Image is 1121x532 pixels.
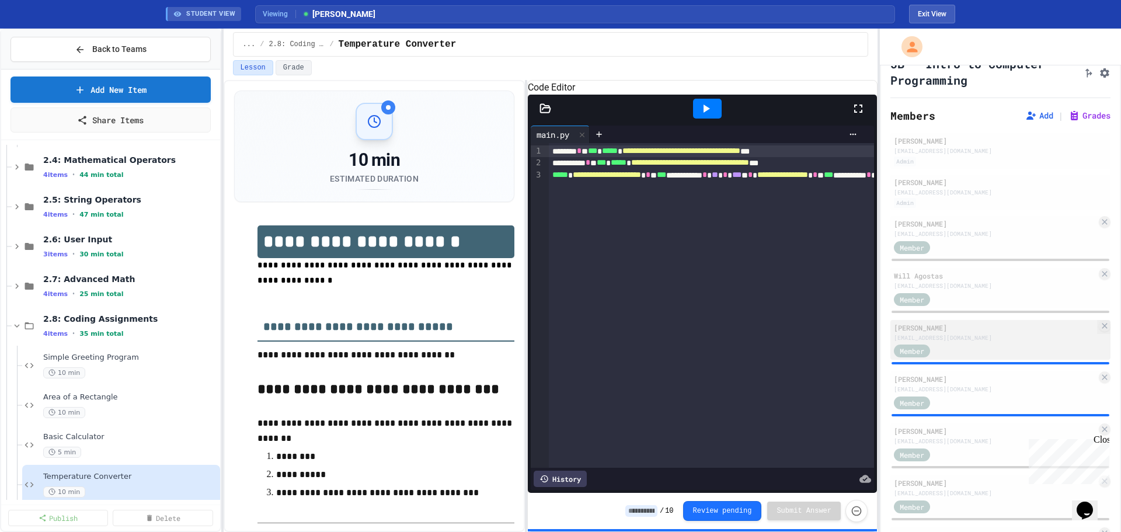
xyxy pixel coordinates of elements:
[11,77,211,103] a: Add New Item
[531,157,542,169] div: 2
[43,447,81,458] span: 5 min
[233,60,273,75] button: Lesson
[660,506,664,516] span: /
[79,251,123,258] span: 30 min total
[531,145,542,157] div: 1
[900,346,924,356] span: Member
[894,230,1096,238] div: [EMAIL_ADDRESS][DOMAIN_NAME]
[894,478,1096,488] div: [PERSON_NAME]
[330,173,419,185] div: Estimated Duration
[894,322,1096,333] div: [PERSON_NAME]
[900,502,924,512] span: Member
[894,426,1096,436] div: [PERSON_NAME]
[43,407,85,418] span: 10 min
[8,510,108,526] a: Publish
[43,472,218,482] span: Temperature Converter
[72,170,75,179] span: •
[339,37,457,51] span: Temperature Converter
[43,155,218,165] span: 2.4: Mathematical Operators
[1082,65,1094,79] button: Click to see fork details
[11,37,211,62] button: Back to Teams
[43,251,68,258] span: 3 items
[665,506,673,516] span: 10
[79,330,123,338] span: 35 min total
[900,294,924,305] span: Member
[186,9,235,19] span: STUDENT VIEW
[534,471,587,487] div: History
[1099,65,1110,79] button: Assignment Settings
[767,502,841,520] button: Submit Answer
[113,510,213,526] a: Delete
[11,107,211,133] a: Share Items
[1024,434,1109,484] iframe: chat widget
[276,60,312,75] button: Grade
[79,211,123,218] span: 47 min total
[43,432,218,442] span: Basic Calculator
[43,330,68,338] span: 4 items
[894,374,1096,384] div: [PERSON_NAME]
[900,398,924,408] span: Member
[72,289,75,298] span: •
[43,486,85,498] span: 10 min
[43,392,218,402] span: Area of a Rectangle
[777,506,831,516] span: Submit Answer
[43,367,85,378] span: 10 min
[889,33,925,60] div: My Account
[79,290,123,298] span: 25 min total
[894,270,1096,281] div: Will Agostas
[531,128,575,141] div: main.py
[683,501,762,521] button: Review pending
[894,147,1107,155] div: [EMAIL_ADDRESS][DOMAIN_NAME]
[92,43,147,55] span: Back to Teams
[909,5,955,23] button: Exit student view
[269,40,325,49] span: 2.8: Coding Assignments
[894,177,1107,187] div: [PERSON_NAME]
[79,171,123,179] span: 44 min total
[894,385,1096,394] div: [EMAIL_ADDRESS][DOMAIN_NAME]
[260,40,264,49] span: /
[894,198,916,208] div: Admin
[72,249,75,259] span: •
[894,437,1096,446] div: [EMAIL_ADDRESS][DOMAIN_NAME]
[263,9,296,19] span: Viewing
[43,171,68,179] span: 4 items
[531,126,590,143] div: main.py
[43,194,218,205] span: 2.5: String Operators
[894,188,1107,197] div: [EMAIL_ADDRESS][DOMAIN_NAME]
[72,329,75,338] span: •
[43,211,68,218] span: 4 items
[1058,109,1064,123] span: |
[894,218,1096,229] div: [PERSON_NAME]
[243,40,256,49] span: ...
[302,8,375,20] span: [PERSON_NAME]
[890,55,1078,88] h1: 5B - Intro to Computer Programming
[43,314,218,324] span: 2.8: Coding Assignments
[894,489,1096,498] div: [EMAIL_ADDRESS][DOMAIN_NAME]
[900,450,924,460] span: Member
[894,281,1096,290] div: [EMAIL_ADDRESS][DOMAIN_NAME]
[528,81,877,95] h6: Code Editor
[43,274,218,284] span: 2.7: Advanced Math
[1025,110,1053,121] button: Add
[72,210,75,219] span: •
[43,353,218,363] span: Simple Greeting Program
[330,149,419,171] div: 10 min
[894,135,1107,146] div: [PERSON_NAME]
[894,157,916,166] div: Admin
[329,40,333,49] span: /
[43,234,218,245] span: 2.6: User Input
[900,242,924,253] span: Member
[890,107,935,124] h2: Members
[845,500,868,522] button: Force resubmission of student's answer (Admin only)
[1068,110,1110,121] button: Grades
[5,5,81,74] div: Chat with us now!Close
[1072,485,1109,520] iframe: chat widget
[894,333,1096,342] div: [EMAIL_ADDRESS][DOMAIN_NAME]
[531,169,542,181] div: 3
[43,290,68,298] span: 4 items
